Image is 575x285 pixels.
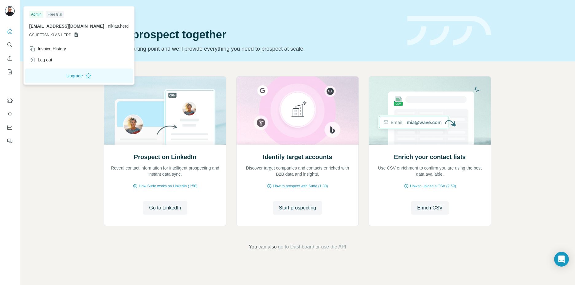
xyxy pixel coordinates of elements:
[108,24,129,29] span: niklas.herd
[417,204,443,212] span: Enrich CSV
[104,29,400,41] h1: Let’s prospect together
[369,76,491,145] img: Enrich your contact lists
[5,6,15,16] img: Avatar
[29,11,43,18] div: Admin
[104,76,226,145] img: Prospect on LinkedIn
[25,68,133,83] button: Upgrade
[5,39,15,50] button: Search
[5,122,15,133] button: Dashboard
[5,135,15,146] button: Feedback
[279,204,316,212] span: Start prospecting
[407,16,491,46] img: banner
[29,57,52,63] div: Log out
[143,201,187,215] button: Go to LinkedIn
[321,243,346,251] button: use the API
[410,183,456,189] span: How to upload a CSV (2:59)
[29,46,66,52] div: Invoice History
[411,201,449,215] button: Enrich CSV
[105,24,107,29] span: .
[110,165,220,177] p: Reveal contact information for intelligent prospecting and instant data sync.
[5,95,15,106] button: Use Surfe on LinkedIn
[29,24,104,29] span: [EMAIL_ADDRESS][DOMAIN_NAME]
[273,183,328,189] span: How to prospect with Surfe (1:30)
[5,26,15,37] button: Quick start
[249,243,277,251] span: You can also
[554,252,569,267] div: Open Intercom Messenger
[236,76,359,145] img: Identify target accounts
[273,201,322,215] button: Start prospecting
[139,183,198,189] span: How Surfe works on LinkedIn (1:58)
[278,243,314,251] button: go to Dashboard
[134,153,196,161] h2: Prospect on LinkedIn
[5,53,15,64] button: Enrich CSV
[315,243,320,251] span: or
[263,153,332,161] h2: Identify target accounts
[5,108,15,119] button: Use Surfe API
[104,45,400,53] p: Pick your starting point and we’ll provide everything you need to prospect at scale.
[149,204,181,212] span: Go to LinkedIn
[46,11,64,18] div: Free trial
[104,11,400,18] div: Quick start
[375,165,485,177] p: Use CSV enrichment to confirm you are using the best data available.
[5,66,15,77] button: My lists
[243,165,352,177] p: Discover target companies and contacts enriched with B2B data and insights.
[394,153,466,161] h2: Enrich your contact lists
[29,32,71,38] span: GSHEETSNIKLAS.HERD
